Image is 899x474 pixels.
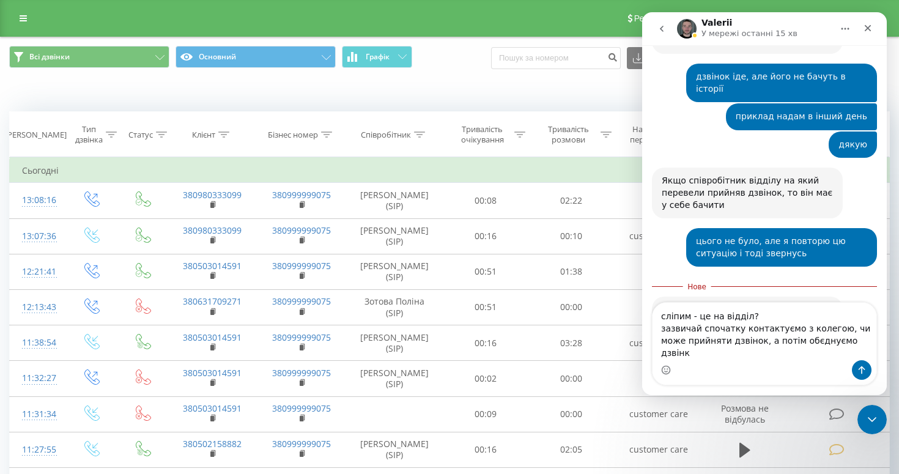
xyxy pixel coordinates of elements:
a: 380999999075 [272,438,331,450]
td: Зотова Поліна (SIP) [346,289,442,325]
a: 380980333099 [183,189,242,201]
a: 380503014591 [183,367,242,379]
div: Співробітник [361,130,411,140]
a: 380503014591 [183,402,242,414]
td: 00:51 [442,289,528,325]
div: Клієнт [192,130,215,140]
a: 380999999075 [272,260,331,272]
td: 00:16 [442,432,528,467]
td: customer care [614,432,703,467]
span: Графік [366,53,390,61]
div: Тривалість очікування [454,124,512,145]
div: 13:08:16 [22,188,52,212]
td: 00:02 [442,361,528,396]
div: 12:21:41 [22,260,52,284]
td: [PERSON_NAME] (SIP) [346,183,442,218]
td: [PERSON_NAME] (SIP) [346,361,442,396]
td: 00:09 [442,396,528,432]
button: Всі дзвінки [9,46,169,68]
td: [PERSON_NAME] (SIP) [346,432,442,467]
div: Назва схеми переадресації [626,124,687,145]
td: 00:00 [528,361,614,396]
div: 11:27:55 [22,438,52,462]
div: [PERSON_NAME] [5,130,67,140]
a: 380503014591 [183,331,242,343]
td: 00:10 [528,218,614,254]
span: Реферальна програма [634,13,724,23]
td: 00:00 [528,396,614,432]
a: 380999999075 [272,224,331,236]
td: 00:16 [442,218,528,254]
a: 380502158882 [183,438,242,450]
div: 12:13:43 [22,295,52,319]
td: customer care [614,218,703,254]
input: Пошук за номером [491,47,621,69]
td: Сьогодні [10,158,890,183]
td: customer care [614,325,703,361]
span: Розмова не відбулась [721,402,769,425]
span: Всі дзвінки [29,52,70,62]
a: 380980333099 [183,224,242,236]
iframe: Intercom live chat [857,405,887,434]
td: customer care [614,396,703,432]
td: 00:08 [442,183,528,218]
td: 00:16 [442,325,528,361]
td: 00:51 [442,254,528,289]
a: 380503014591 [183,260,242,272]
td: 01:38 [528,254,614,289]
div: Статус [128,130,153,140]
div: Тривалість розмови [539,124,597,145]
a: 380999999075 [272,189,331,201]
a: 380999999075 [272,402,331,414]
td: [PERSON_NAME] (SIP) [346,254,442,289]
div: Тип дзвінка [75,124,103,145]
td: [PERSON_NAME] (SIP) [346,325,442,361]
a: 380999999075 [272,331,331,343]
td: 02:22 [528,183,614,218]
div: 11:31:34 [22,402,52,426]
button: Основний [176,46,336,68]
div: 13:07:36 [22,224,52,248]
a: 380631709271 [183,295,242,307]
div: Бізнес номер [268,130,318,140]
div: 11:38:54 [22,331,52,355]
td: [PERSON_NAME] (SIP) [346,218,442,254]
iframe: Intercom live chat [642,12,887,395]
button: Експорт [627,47,693,69]
td: 02:05 [528,432,614,467]
div: 11:32:27 [22,366,52,390]
a: 380999999075 [272,367,331,379]
a: 380999999075 [272,295,331,307]
td: 00:00 [528,289,614,325]
td: 03:28 [528,325,614,361]
button: Графік [342,46,412,68]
